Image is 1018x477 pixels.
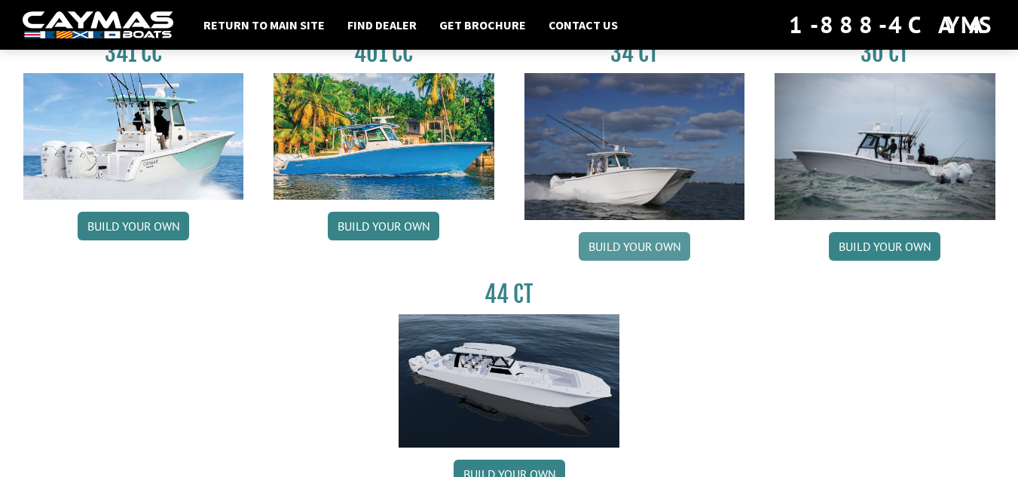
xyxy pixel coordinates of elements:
[78,212,189,240] a: Build your own
[399,280,619,308] h3: 44 CT
[775,73,995,220] img: 30_CT_photo_shoot_for_caymas_connect.jpg
[579,232,690,261] a: Build your own
[524,39,745,67] h3: 34 CT
[23,73,244,200] img: 341CC-thumbjpg.jpg
[789,8,995,41] div: 1-888-4CAYMAS
[829,232,940,261] a: Build your own
[775,39,995,67] h3: 30 CT
[274,39,494,67] h3: 401 CC
[328,212,439,240] a: Build your own
[340,15,424,35] a: Find Dealer
[541,15,625,35] a: Contact Us
[274,73,494,200] img: 401CC_thumb.pg.jpg
[399,314,619,448] img: 44ct_background.png
[196,15,332,35] a: Return to main site
[23,39,244,67] h3: 341 CC
[432,15,533,35] a: Get Brochure
[23,11,173,39] img: white-logo-c9c8dbefe5ff5ceceb0f0178aa75bf4bb51f6bca0971e226c86eb53dfe498488.png
[524,73,745,220] img: Caymas_34_CT_pic_1.jpg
